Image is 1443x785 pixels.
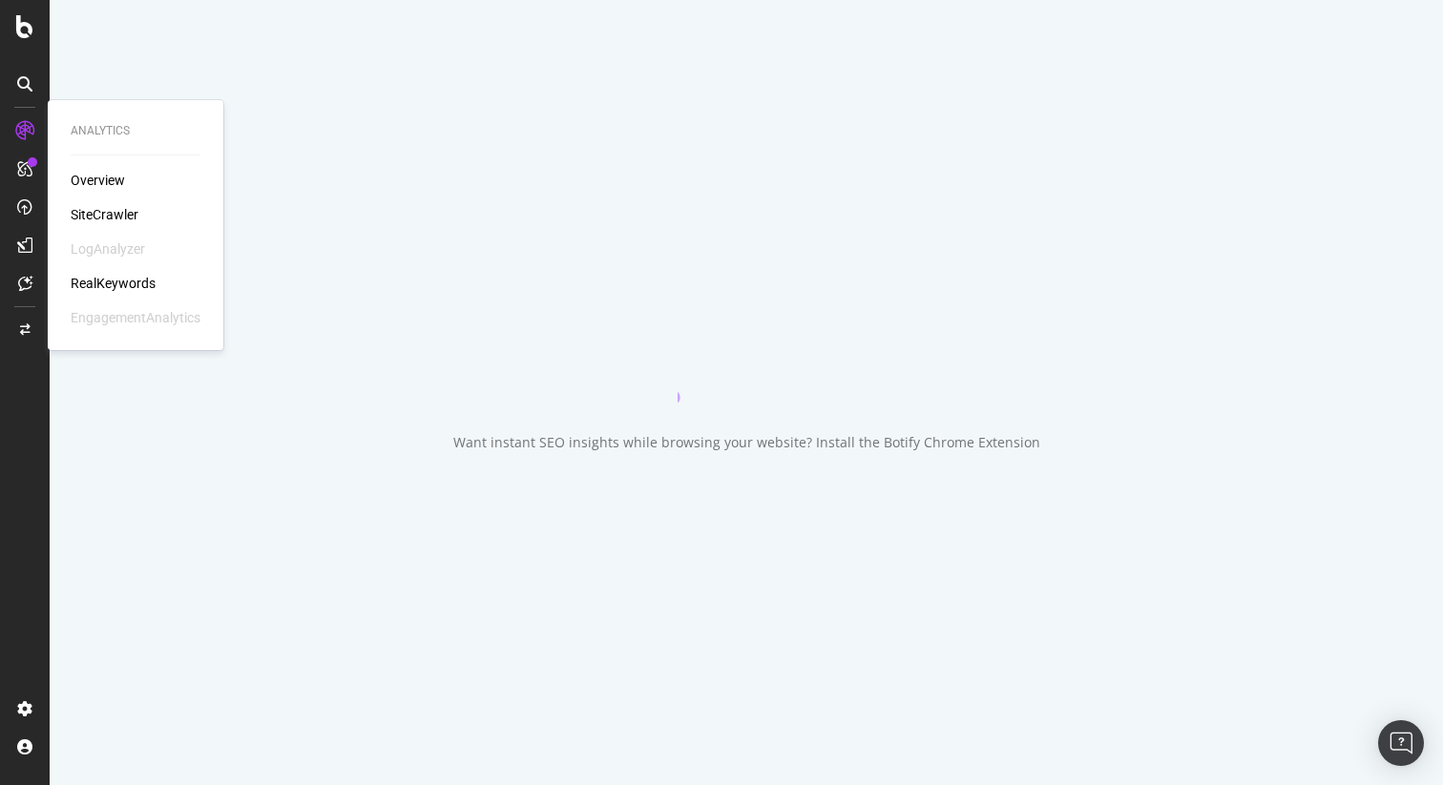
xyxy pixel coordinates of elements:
[71,205,138,224] a: SiteCrawler
[678,334,815,403] div: animation
[71,274,156,293] a: RealKeywords
[453,433,1040,452] div: Want instant SEO insights while browsing your website? Install the Botify Chrome Extension
[71,171,125,190] a: Overview
[71,308,200,327] div: EngagementAnalytics
[1378,720,1424,766] div: Open Intercom Messenger
[71,123,200,139] div: Analytics
[71,239,145,258] div: LogAnalyzer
